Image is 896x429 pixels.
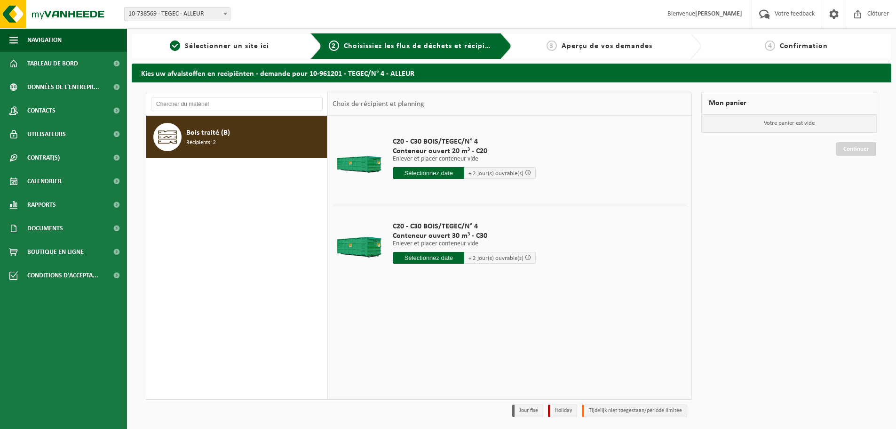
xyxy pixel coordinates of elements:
[27,217,63,240] span: Documents
[393,156,536,162] p: Enlever et placer conteneur vide
[329,40,339,51] span: 2
[27,264,98,287] span: Conditions d'accepta...
[186,127,230,138] span: Bois traité (B)
[27,99,56,122] span: Contacts
[132,64,891,82] h2: Kies uw afvalstoffen en recipiënten - demande pour 10-961201 - TEGEC/N° 4 - ALLEUR
[27,146,60,170] span: Contrat(s)
[186,138,216,147] span: Récipients: 2
[136,40,303,52] a: 1Sélectionner un site ici
[27,122,66,146] span: Utilisateurs
[27,193,56,217] span: Rapports
[125,8,230,21] span: 10-738569 - TEGEC - ALLEUR
[27,240,84,264] span: Boutique en ligne
[701,92,877,114] div: Mon panier
[393,252,464,264] input: Sélectionnez date
[27,28,62,52] span: Navigation
[344,42,500,50] span: Choisissiez les flux de déchets et récipients
[170,40,180,51] span: 1
[393,146,536,156] span: Conteneur ouvert 20 m³ - C20
[393,167,464,179] input: Sélectionnez date
[702,114,877,132] p: Votre panier est vide
[151,97,323,111] input: Chercher du matériel
[393,137,536,146] span: C20 - C30 BOIS/TEGEC/N° 4
[836,142,876,156] a: Continuer
[695,10,742,17] strong: [PERSON_NAME]
[582,405,687,417] li: Tijdelijk niet toegestaan/période limitée
[393,241,536,247] p: Enlever et placer conteneur vide
[468,255,523,261] span: + 2 jour(s) ouvrable(s)
[780,42,828,50] span: Confirmation
[146,116,327,158] button: Bois traité (B) Récipients: 2
[765,40,775,51] span: 4
[27,75,99,99] span: Données de l'entrepr...
[27,170,62,193] span: Calendrier
[393,222,536,231] span: C20 - C30 BOIS/TEGEC/N° 4
[124,7,230,21] span: 10-738569 - TEGEC - ALLEUR
[328,92,429,116] div: Choix de récipient et planning
[512,405,543,417] li: Jour fixe
[27,52,78,75] span: Tableau de bord
[562,42,652,50] span: Aperçu de vos demandes
[185,42,269,50] span: Sélectionner un site ici
[548,405,577,417] li: Holiday
[468,170,523,177] span: + 2 jour(s) ouvrable(s)
[393,231,536,241] span: Conteneur ouvert 30 m³ - C30
[547,40,557,51] span: 3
